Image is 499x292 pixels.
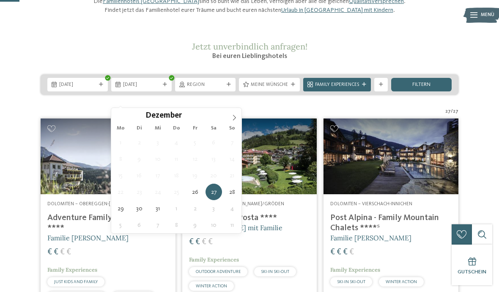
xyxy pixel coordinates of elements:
[150,151,166,167] span: Dezember 10, 2025
[112,167,129,184] span: Dezember 15, 2025
[167,126,186,131] span: Do
[131,217,148,233] span: Januar 6, 2026
[330,234,411,242] span: Familie [PERSON_NAME]
[189,213,310,223] h4: Family Hotel Posta ****
[452,245,492,285] a: Gutschein
[204,126,223,131] span: Sa
[206,184,222,200] span: Dezember 27, 2025
[206,217,222,233] span: Januar 10, 2026
[168,184,185,200] span: Dezember 25, 2025
[150,167,166,184] span: Dezember 17, 2025
[202,238,206,246] span: €
[189,238,194,246] span: €
[251,82,288,88] span: Meine Wünsche
[111,126,130,131] span: Mo
[451,108,453,115] span: /
[224,151,240,167] span: Dezember 14, 2025
[324,118,458,194] img: Post Alpina - Family Mountain Chalets ****ˢ
[150,184,166,200] span: Dezember 24, 2025
[330,248,335,256] span: €
[168,217,185,233] span: Januar 8, 2026
[112,217,129,233] span: Januar 5, 2026
[330,213,452,233] h4: Post Alpina - Family Mountain Chalets ****ˢ
[187,167,203,184] span: Dezember 19, 2025
[47,234,129,242] span: Familie [PERSON_NAME]
[458,269,486,275] span: Gutschein
[112,184,129,200] span: Dezember 22, 2025
[168,200,185,217] span: Januar 1, 2026
[261,270,289,274] span: SKI-IN SKI-OUT
[330,201,412,207] span: Dolomiten – Vierschach-Innichen
[168,134,185,151] span: Dezember 4, 2025
[47,201,154,207] span: Dolomiten – Obereggen-[GEOGRAPHIC_DATA]
[150,134,166,151] span: Dezember 3, 2025
[131,167,148,184] span: Dezember 16, 2025
[131,134,148,151] span: Dezember 2, 2025
[224,134,240,151] span: Dezember 7, 2025
[47,213,169,233] h4: Adventure Family Hotel Maria ****
[315,82,359,88] span: Family Experiences
[131,151,148,167] span: Dezember 9, 2025
[224,217,240,233] span: Januar 11, 2026
[212,53,287,60] span: Bei euren Lieblingshotels
[187,82,224,88] span: Region
[131,184,148,200] span: Dezember 23, 2025
[386,280,417,284] span: WINTER ACTION
[41,118,175,194] img: Adventure Family Hotel Maria ****
[168,167,185,184] span: Dezember 18, 2025
[206,200,222,217] span: Januar 3, 2026
[182,111,210,120] input: Year
[206,167,222,184] span: Dezember 20, 2025
[112,134,129,151] span: Dezember 1, 2025
[182,118,317,194] img: Familienhotels gesucht? Hier findet ihr die besten!
[130,126,148,131] span: Di
[445,108,451,115] span: 27
[196,270,241,274] span: OUTDOOR ADVENTURE
[47,266,97,273] span: Family Experiences
[349,248,354,256] span: €
[54,248,58,256] span: €
[47,248,52,256] span: €
[187,200,203,217] span: Januar 2, 2026
[60,248,65,256] span: €
[281,7,393,13] a: Urlaub in [GEOGRAPHIC_DATA] mit Kindern
[337,248,341,256] span: €
[330,266,380,273] span: Family Experiences
[189,256,239,263] span: Family Experiences
[224,167,240,184] span: Dezember 21, 2025
[150,200,166,217] span: Dezember 31, 2025
[187,184,203,200] span: Dezember 26, 2025
[123,82,160,88] span: [DATE]
[187,134,203,151] span: Dezember 5, 2025
[150,217,166,233] span: Januar 7, 2026
[412,82,430,88] span: filtern
[343,248,348,256] span: €
[131,200,148,217] span: Dezember 30, 2025
[453,108,458,115] span: 27
[168,151,185,167] span: Dezember 11, 2025
[187,151,203,167] span: Dezember 12, 2025
[337,280,365,284] span: SKI-IN SKI-OUT
[66,248,71,256] span: €
[112,200,129,217] span: Dezember 29, 2025
[196,284,227,288] span: WINTER ACTION
[112,151,129,167] span: Dezember 8, 2025
[59,82,96,88] span: [DATE]
[206,134,222,151] span: Dezember 6, 2025
[186,126,204,131] span: Fr
[54,280,98,284] span: JUST KIDS AND FAMILY
[224,200,240,217] span: Januar 4, 2026
[145,112,182,120] span: Dezember
[224,184,240,200] span: Dezember 28, 2025
[195,238,200,246] span: €
[192,41,307,52] span: Jetzt unverbindlich anfragen!
[148,126,167,131] span: Mi
[206,151,222,167] span: Dezember 13, 2025
[223,126,241,131] span: So
[208,238,213,246] span: €
[187,217,203,233] span: Januar 9, 2026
